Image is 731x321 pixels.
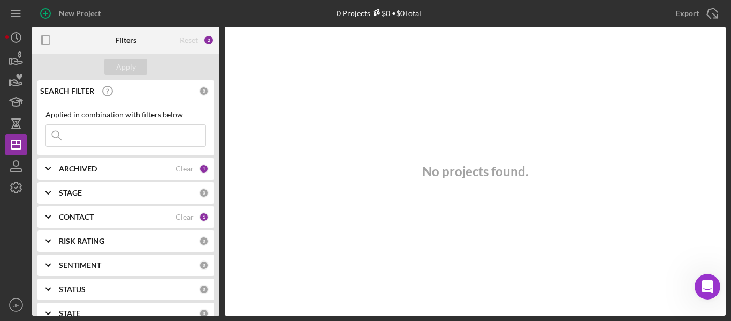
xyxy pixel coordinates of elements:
[199,236,209,246] div: 0
[59,189,82,197] b: STAGE
[13,302,19,308] text: JF
[59,309,80,318] b: STATE
[203,35,214,46] div: 2
[665,3,726,24] button: Export
[104,59,147,75] button: Apply
[59,285,86,294] b: STATUS
[370,9,390,18] div: $0
[59,261,101,270] b: SENTIMENT
[59,213,94,221] b: CONTACT
[199,212,209,222] div: 1
[676,3,699,24] div: Export
[176,213,194,221] div: Clear
[199,285,209,294] div: 0
[199,86,209,96] div: 0
[337,9,421,18] div: 0 Projects • $0 Total
[199,188,209,198] div: 0
[40,87,94,95] b: SEARCH FILTER
[59,165,97,173] b: ARCHIVED
[5,294,27,316] button: JF
[115,36,136,44] b: Filters
[176,165,194,173] div: Clear
[695,274,720,300] iframe: Intercom live chat
[59,237,104,245] b: RISK RATING
[45,110,206,119] div: Applied in combination with filters below
[32,3,111,24] button: New Project
[199,164,209,174] div: 1
[180,36,198,44] div: Reset
[199,309,209,318] div: 0
[199,260,209,270] div: 0
[59,3,101,24] div: New Project
[116,59,136,75] div: Apply
[422,164,528,179] h3: No projects found.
